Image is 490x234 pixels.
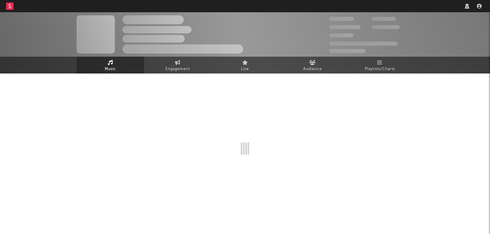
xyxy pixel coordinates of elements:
span: 300,000 [329,17,354,21]
span: Music [105,66,116,73]
span: Jump Score: 85.0 [329,49,365,53]
span: Engagement [165,66,190,73]
span: 100,000 [329,33,353,37]
a: Music [77,57,144,74]
span: Live [241,66,249,73]
span: 50,000,000 Monthly Listeners [329,42,398,46]
a: Live [211,57,279,74]
span: Playlists/Charts [365,66,395,73]
a: Playlists/Charts [346,57,413,74]
a: Audience [279,57,346,74]
span: 1,000,000 [371,25,400,29]
span: 100,000 [371,17,396,21]
a: Engagement [144,57,211,74]
span: 50,000,000 [329,25,360,29]
span: Audience [303,66,322,73]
